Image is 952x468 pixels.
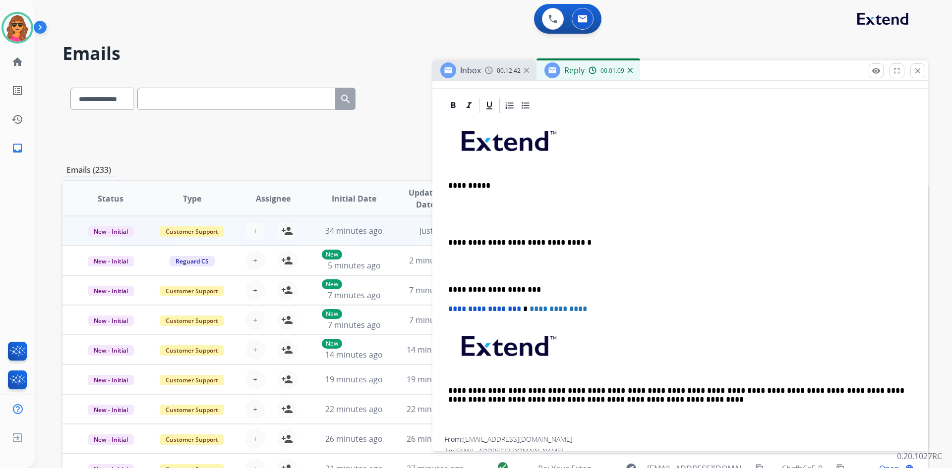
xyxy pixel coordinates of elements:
[462,98,476,113] div: Italic
[419,225,451,236] span: Just now
[446,98,461,113] div: Bold
[322,279,342,289] p: New
[98,193,123,205] span: Status
[245,340,265,360] button: +
[253,403,257,415] span: +
[407,344,464,355] span: 14 minutes ago
[245,280,265,300] button: +
[892,66,901,75] mat-icon: fullscreen
[872,66,881,75] mat-icon: remove_red_eye
[160,315,224,326] span: Customer Support
[325,374,383,385] span: 19 minutes ago
[253,225,257,237] span: +
[253,314,257,326] span: +
[482,98,497,113] div: Underline
[407,404,464,415] span: 22 minutes ago
[245,369,265,389] button: +
[322,250,342,260] p: New
[281,225,293,237] mat-icon: person_add
[253,373,257,385] span: +
[281,284,293,296] mat-icon: person_add
[88,375,134,385] span: New - Initial
[403,187,448,210] span: Updated Date
[407,433,464,444] span: 26 minutes ago
[88,226,134,237] span: New - Initial
[11,142,23,154] mat-icon: inbox
[281,433,293,445] mat-icon: person_add
[407,374,464,385] span: 19 minutes ago
[160,286,224,296] span: Customer Support
[328,260,381,271] span: 5 minutes ago
[245,221,265,241] button: +
[170,256,215,266] span: Reguard CS
[160,345,224,356] span: Customer Support
[281,373,293,385] mat-icon: person_add
[564,65,585,76] span: Reply
[160,375,224,385] span: Customer Support
[444,434,916,444] div: From:
[253,344,257,356] span: +
[256,193,291,205] span: Assignee
[160,226,224,237] span: Customer Support
[253,284,257,296] span: +
[325,404,383,415] span: 22 minutes ago
[88,286,134,296] span: New - Initial
[281,403,293,415] mat-icon: person_add
[253,255,257,266] span: +
[897,450,942,462] p: 0.20.1027RC
[502,98,517,113] div: Ordered List
[409,285,462,296] span: 7 minutes ago
[913,66,922,75] mat-icon: close
[409,314,462,325] span: 7 minutes ago
[160,405,224,415] span: Customer Support
[11,113,23,125] mat-icon: history
[328,290,381,301] span: 7 minutes ago
[11,56,23,68] mat-icon: home
[497,67,521,75] span: 00:12:42
[460,65,481,76] span: Inbox
[325,349,383,360] span: 14 minutes ago
[88,315,134,326] span: New - Initial
[281,314,293,326] mat-icon: person_add
[444,446,916,456] div: To:
[88,256,134,266] span: New - Initial
[322,339,342,349] p: New
[322,309,342,319] p: New
[600,67,624,75] span: 00:01:09
[463,434,572,444] span: [EMAIL_ADDRESS][DOMAIN_NAME]
[253,433,257,445] span: +
[518,98,533,113] div: Bullet List
[11,85,23,97] mat-icon: list_alt
[88,345,134,356] span: New - Initial
[88,434,134,445] span: New - Initial
[160,434,224,445] span: Customer Support
[325,433,383,444] span: 26 minutes ago
[245,399,265,419] button: +
[332,193,376,205] span: Initial Date
[88,405,134,415] span: New - Initial
[325,225,383,236] span: 34 minutes ago
[328,319,381,330] span: 7 minutes ago
[281,344,293,356] mat-icon: person_add
[454,446,563,456] span: [EMAIL_ADDRESS][DOMAIN_NAME]
[409,255,462,266] span: 2 minutes ago
[245,251,265,270] button: +
[340,93,352,105] mat-icon: search
[245,429,265,449] button: +
[245,310,265,330] button: +
[62,44,928,63] h2: Emails
[62,164,115,176] p: Emails (233)
[281,255,293,266] mat-icon: person_add
[3,14,31,42] img: avatar
[183,193,201,205] span: Type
